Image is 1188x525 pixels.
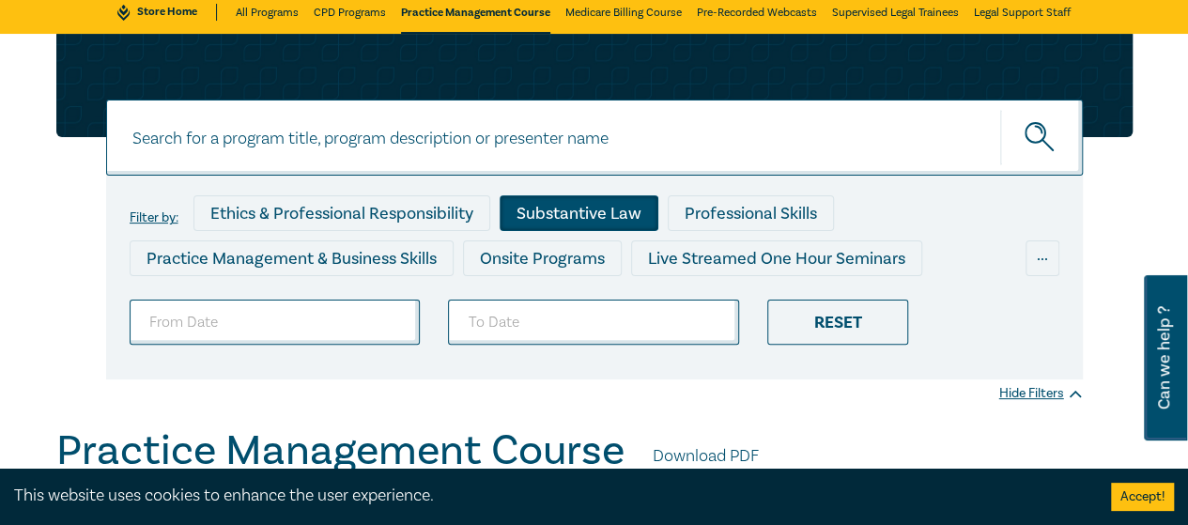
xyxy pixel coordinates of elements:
div: Hide Filters [999,384,1083,403]
input: To Date [448,300,739,345]
div: Live Streamed One Hour Seminars [631,240,922,276]
div: Ethics & Professional Responsibility [193,195,490,231]
label: Filter by: [130,210,178,225]
div: Professional Skills [668,195,834,231]
div: Substantive Law [500,195,658,231]
div: ... [1026,240,1059,276]
a: Store Home [117,4,216,21]
button: Accept cookies [1111,483,1174,511]
div: This website uses cookies to enhance the user experience. [14,484,1083,508]
div: Reset [767,300,908,345]
div: Practice Management & Business Skills [130,240,454,276]
input: Search for a program title, program description or presenter name [106,100,1083,176]
a: Download PDF [653,444,759,469]
h1: Practice Management Course [56,426,625,475]
input: From Date [130,300,421,345]
div: Onsite Programs [463,240,622,276]
div: Live Streamed Practical Workshops [493,286,791,321]
div: Live Streamed Conferences and Intensives [130,286,484,321]
span: Can we help ? [1155,286,1173,429]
